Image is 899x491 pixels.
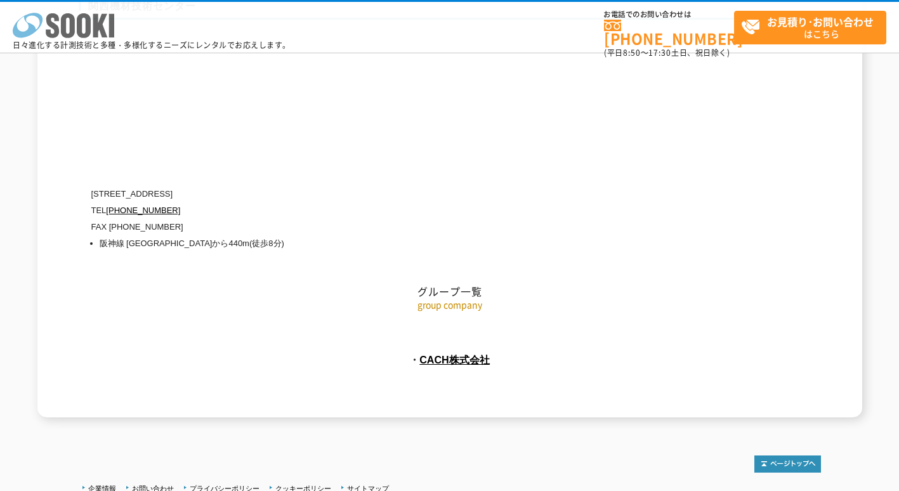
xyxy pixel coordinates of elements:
span: 8:50 [623,47,641,58]
p: TEL [91,202,700,219]
img: トップページへ [754,455,821,473]
p: group company [79,298,821,311]
p: FAX [PHONE_NUMBER] [91,219,700,235]
span: はこちら [741,11,886,43]
strong: お見積り･お問い合わせ [767,14,874,29]
h2: グループ一覧 [79,158,821,298]
span: お電話でのお問い合わせは [604,11,734,18]
a: CACH株式会社 [419,354,490,365]
span: 17:30 [648,47,671,58]
a: [PHONE_NUMBER] [604,20,734,46]
p: [STREET_ADDRESS] [91,186,700,202]
li: 阪神線 [GEOGRAPHIC_DATA]から440m(徒歩8分) [100,235,700,252]
a: お見積り･お問い合わせはこちら [734,11,886,44]
span: (平日 ～ 土日、祝日除く) [604,47,730,58]
a: [PHONE_NUMBER] [106,206,180,215]
p: ・ [79,350,821,370]
p: 日々進化する計測技術と多種・多様化するニーズにレンタルでお応えします。 [13,41,291,49]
